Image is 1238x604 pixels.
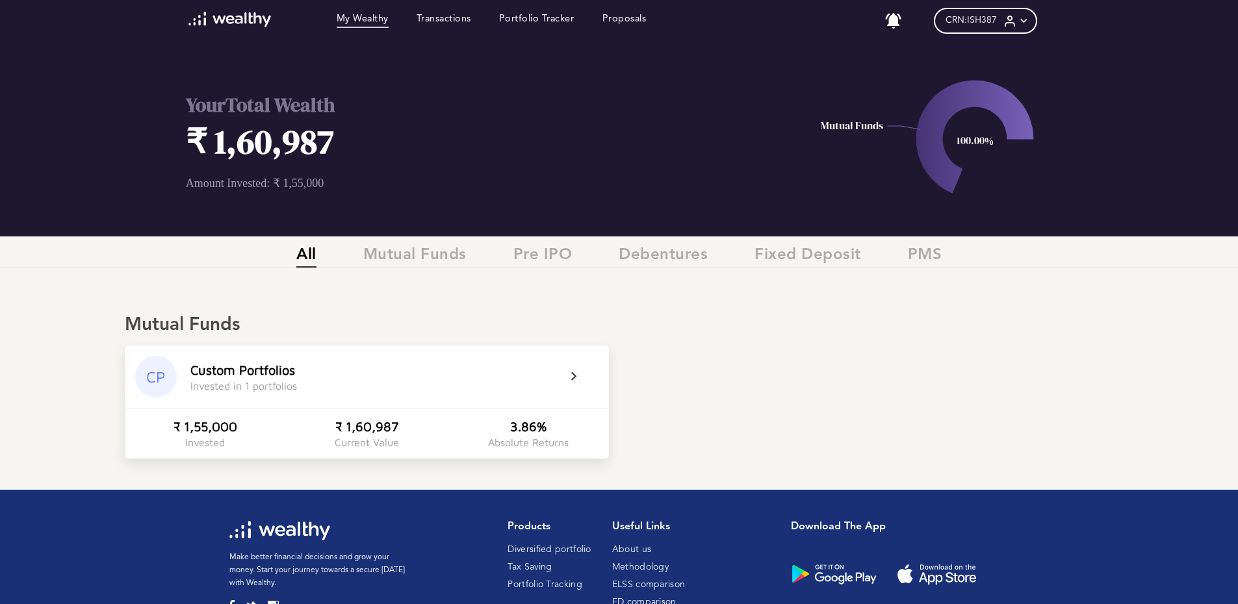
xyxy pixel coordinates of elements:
[186,118,712,164] h1: ₹ 1,60,987
[186,176,712,190] p: Amount Invested: ₹ 1,55,000
[499,14,574,28] a: Portfolio Tracker
[508,562,552,572] a: Tax Saving
[510,419,547,434] div: 3.86%
[335,419,398,434] div: ₹ 1,60,987
[612,521,686,533] h1: Useful Links
[296,246,316,268] span: All
[363,246,467,268] span: Mutual Funds
[417,14,471,28] a: Transactions
[229,551,408,590] p: Make better financial decisions and grow your money. Start your journey towards a secure [DATE] w...
[791,521,999,533] h1: Download the app
[821,118,883,132] text: Mutual Funds
[946,15,997,26] span: CRN: ISH387
[185,436,225,448] div: Invested
[754,246,861,268] span: Fixed Deposit
[186,92,712,118] h2: Your Total Wealth
[612,580,686,589] a: ELSS comparison
[508,545,591,554] a: Diversified portfolio
[508,521,591,533] h1: Products
[602,14,647,28] a: Proposals
[135,356,177,397] div: CP
[190,362,295,377] div: Custom Portfolios
[188,12,271,27] img: wl-logo-white.svg
[619,246,708,268] span: Debentures
[190,380,297,392] div: Invested in 1 portfolios
[174,419,237,434] div: ₹ 1,55,000
[957,133,994,147] text: 100.00%
[229,521,330,540] img: wl-logo-white.svg
[125,314,1113,336] div: Mutual Funds
[508,580,582,589] a: Portfolio Tracking
[612,545,651,554] a: About us
[337,14,389,28] a: My Wealthy
[612,562,669,572] a: Methodology
[335,436,399,448] div: Current Value
[908,246,942,268] span: PMS
[488,436,569,448] div: Absolute Returns
[513,246,573,268] span: Pre IPO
